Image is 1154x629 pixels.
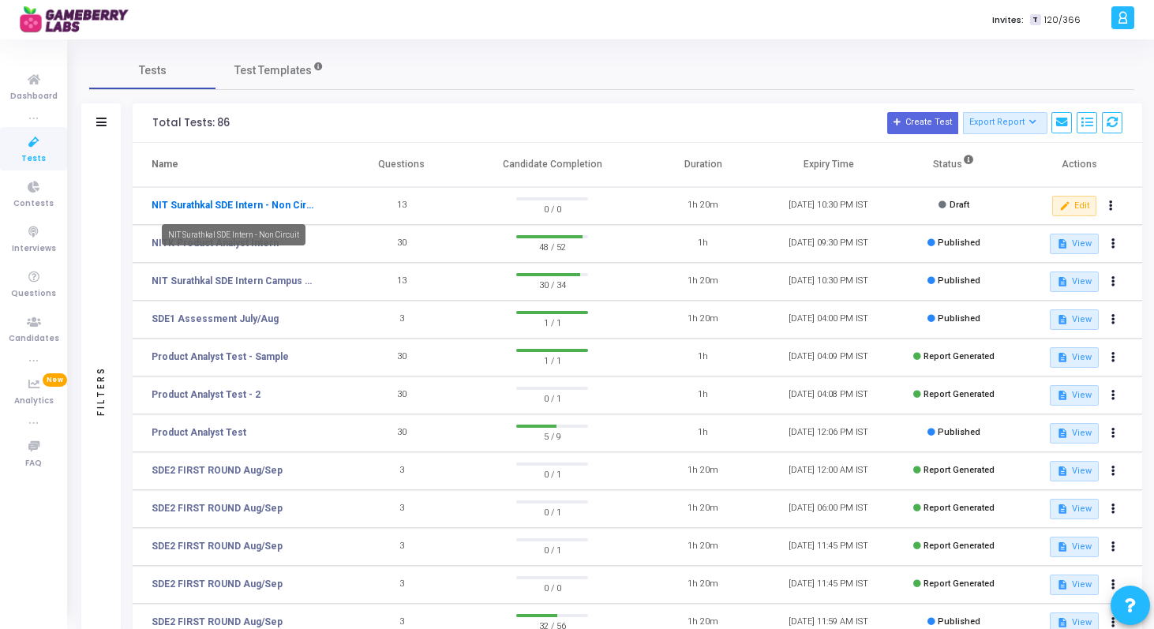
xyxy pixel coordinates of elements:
span: 1 / 1 [516,352,588,368]
span: Report Generated [924,541,995,551]
div: Filters [94,304,108,477]
button: Create Test [887,112,958,134]
mat-icon: description [1057,504,1068,515]
td: 30 [339,414,464,452]
button: View [1050,347,1098,368]
td: [DATE] 04:08 PM IST [766,376,891,414]
button: View [1050,499,1098,519]
button: Edit [1052,196,1096,216]
td: 1h [640,339,766,376]
button: View [1050,385,1098,406]
span: 0 / 0 [516,579,588,595]
span: 0 / 1 [516,504,588,519]
a: Product Analyst Test - Sample [152,350,289,364]
td: [DATE] 10:30 PM IST [766,263,891,301]
td: [DATE] 10:30 PM IST [766,187,891,225]
td: 1h [640,225,766,263]
mat-icon: description [1057,541,1068,552]
td: 1h 20m [640,490,766,528]
td: 3 [339,566,464,604]
button: Export Report [963,112,1047,134]
span: Report Generated [924,389,995,399]
span: Published [938,427,980,437]
span: 0 / 1 [516,466,588,481]
td: [DATE] 06:00 PM IST [766,490,891,528]
button: View [1050,234,1098,254]
th: Candidate Completion [464,143,640,187]
span: Candidates [9,332,59,346]
td: [DATE] 04:09 PM IST [766,339,891,376]
div: Total Tests: 86 [152,117,230,129]
span: Published [938,238,980,248]
a: SDE2 FIRST ROUND Aug/Sep [152,463,283,477]
td: 30 [339,225,464,263]
a: NIT Surathkal SDE Intern - Non Circuit [152,198,314,212]
td: 30 [339,376,464,414]
td: 3 [339,490,464,528]
th: Name [133,143,339,187]
td: 1h [640,414,766,452]
span: 1 / 1 [516,314,588,330]
mat-icon: description [1057,466,1068,477]
a: Product Analyst Test - 2 [152,388,260,402]
th: Actions [1017,143,1142,187]
span: Tests [21,152,46,166]
span: Published [938,275,980,286]
td: 1h 20m [640,263,766,301]
span: T [1030,14,1040,26]
span: FAQ [25,457,42,470]
td: 1h 20m [640,528,766,566]
td: 13 [339,187,464,225]
td: [DATE] 09:30 PM IST [766,225,891,263]
img: logo [20,4,138,36]
mat-icon: description [1057,276,1068,287]
a: NIT Surathkal SDE Intern Campus Test [152,274,314,288]
th: Expiry Time [766,143,891,187]
span: Tests [139,62,167,79]
button: View [1050,271,1098,292]
label: Invites: [992,13,1024,27]
td: [DATE] 11:45 PM IST [766,566,891,604]
span: 0 / 0 [516,200,588,216]
div: NIT Surathkal SDE Intern - Non Circuit [162,224,305,245]
td: [DATE] 11:45 PM IST [766,528,891,566]
span: Report Generated [924,578,995,589]
button: View [1050,461,1098,481]
td: 13 [339,263,464,301]
mat-icon: description [1057,390,1068,401]
span: Published [938,616,980,627]
span: Analytics [14,395,54,408]
mat-icon: description [1057,352,1068,363]
mat-icon: description [1057,617,1068,628]
span: 5 / 9 [516,428,588,444]
mat-icon: description [1057,238,1068,249]
span: 0 / 1 [516,541,588,557]
a: SDE1 Assessment July/Aug [152,312,279,326]
span: Report Generated [924,351,995,361]
mat-icon: description [1057,579,1068,590]
span: 30 / 34 [516,276,588,292]
span: 48 / 52 [516,238,588,254]
span: Report Generated [924,465,995,475]
span: Test Templates [234,62,312,79]
span: 120/366 [1044,13,1081,27]
td: 3 [339,301,464,339]
td: 30 [339,339,464,376]
a: SDE2 FIRST ROUND Aug/Sep [152,615,283,629]
td: [DATE] 12:00 AM IST [766,452,891,490]
button: View [1050,575,1098,595]
span: 0 / 1 [516,390,588,406]
td: 1h 20m [640,566,766,604]
td: 3 [339,528,464,566]
span: Dashboard [10,90,58,103]
th: Duration [640,143,766,187]
button: View [1050,309,1098,330]
td: 1h [640,376,766,414]
td: 1h 20m [640,452,766,490]
button: View [1050,537,1098,557]
a: Product Analyst Test [152,425,246,440]
td: [DATE] 04:00 PM IST [766,301,891,339]
td: 1h 20m [640,301,766,339]
mat-icon: edit [1059,200,1070,212]
mat-icon: description [1057,314,1068,325]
